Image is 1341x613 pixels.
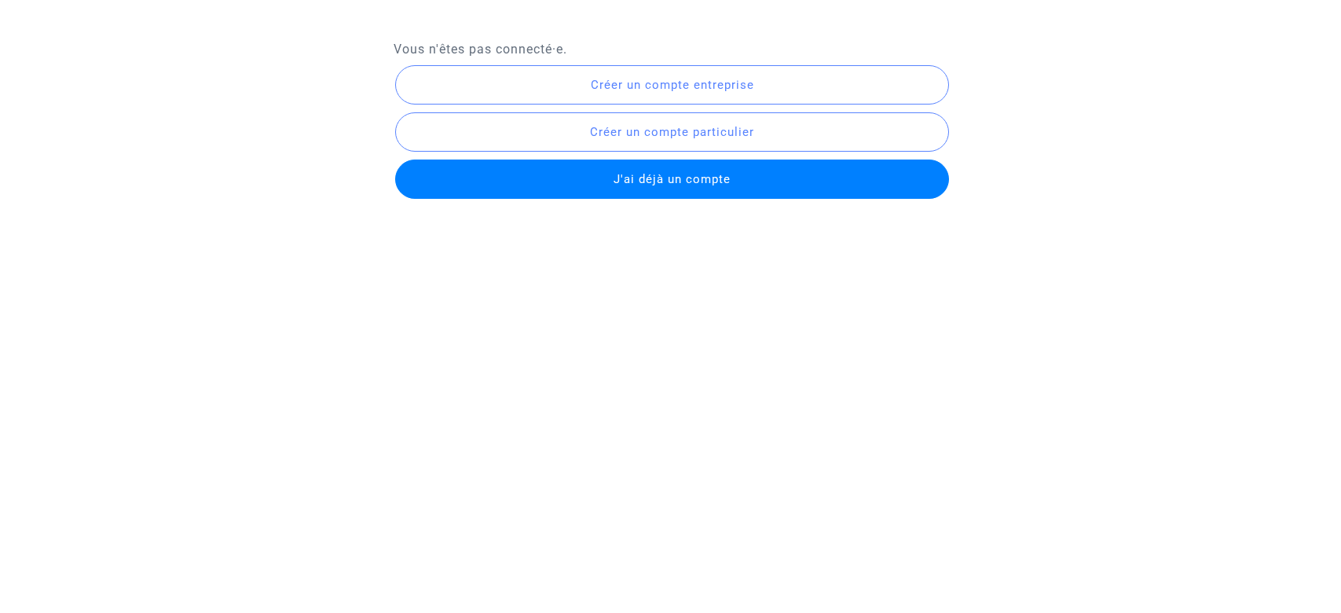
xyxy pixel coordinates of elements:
span: Créer un compte entreprise [591,78,754,92]
button: J'ai déjà un compte [395,160,949,199]
button: Créer un compte particulier [395,112,949,152]
span: J'ai déjà un compte [614,172,731,186]
span: Créer un compte particulier [590,125,754,139]
button: Créer un compte entreprise [395,65,949,105]
p: Vous n'êtes pas connecté·e. [394,39,947,59]
a: Créer un compte particulier [394,123,951,138]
